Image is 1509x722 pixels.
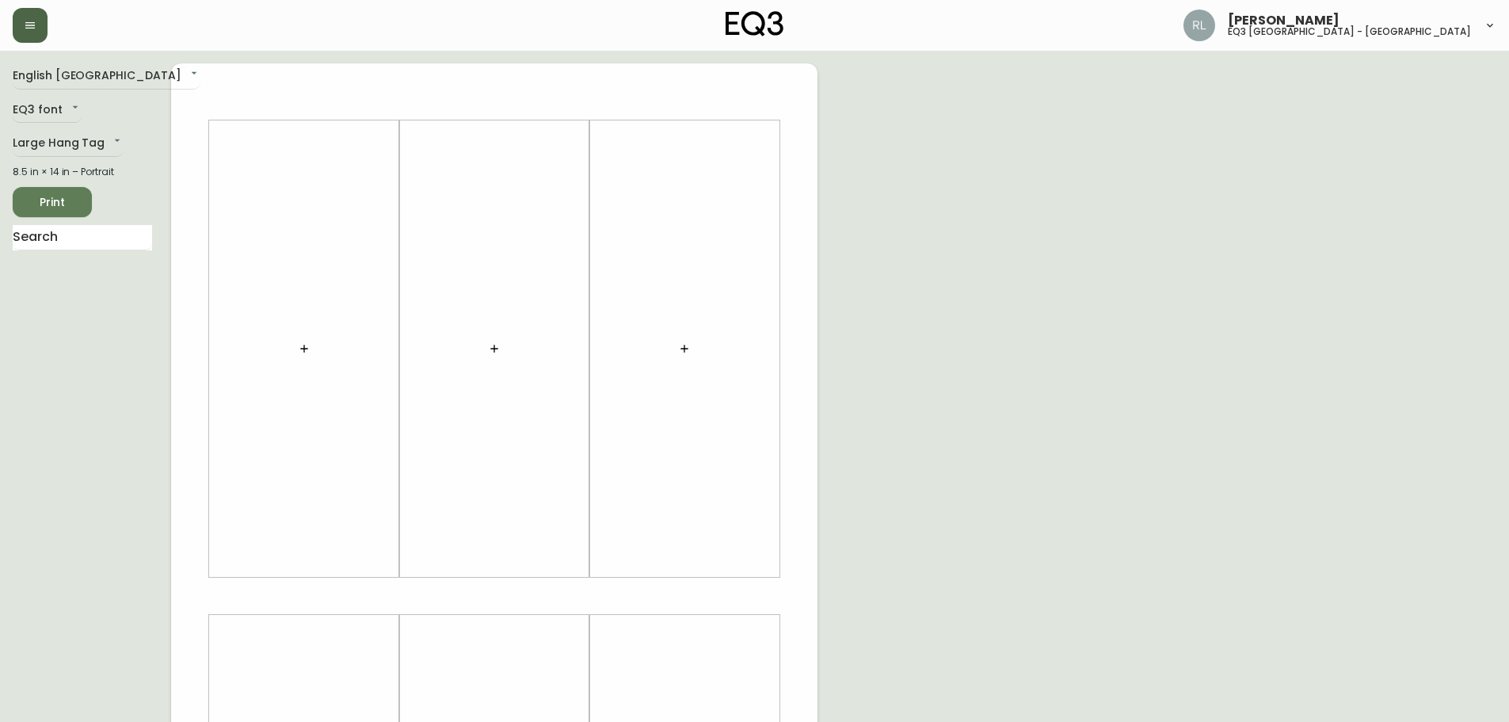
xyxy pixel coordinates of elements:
div: English [GEOGRAPHIC_DATA] [13,63,200,90]
div: Large Hang Tag [13,131,124,157]
span: [PERSON_NAME] [1228,14,1339,27]
h5: eq3 [GEOGRAPHIC_DATA] - [GEOGRAPHIC_DATA] [1228,27,1471,36]
button: Print [13,187,92,217]
input: Search [13,225,152,250]
img: logo [726,11,784,36]
span: Print [25,193,79,212]
img: 91cc3602ba8cb70ae1ccf1ad2913f397 [1183,10,1215,41]
div: 8.5 in × 14 in – Portrait [13,165,152,179]
div: EQ3 font [13,97,82,124]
